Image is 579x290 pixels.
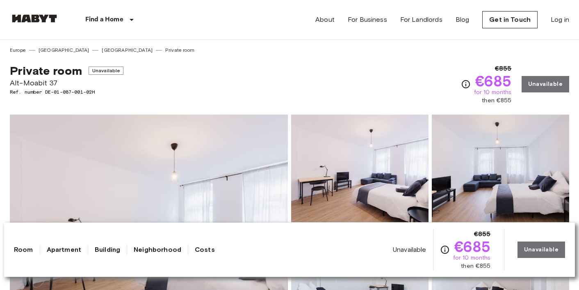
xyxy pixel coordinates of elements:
a: Room [14,245,33,255]
span: €855 [495,64,512,74]
a: Europe [10,46,26,54]
a: Private room [165,46,194,54]
span: Ref. number DE-01-087-001-02H [10,88,123,96]
a: For Landlords [400,15,442,25]
a: Building [95,245,120,255]
span: Private room [10,64,82,78]
img: Picture of unit DE-01-087-001-02H [291,115,429,222]
span: Unavailable [89,67,124,75]
span: for 10 months [453,254,491,262]
img: Habyt [10,14,59,23]
span: then €855 [482,97,511,105]
span: for 10 months [474,88,512,97]
span: then €855 [461,262,490,270]
a: [GEOGRAPHIC_DATA] [39,46,89,54]
a: Blog [456,15,470,25]
a: For Business [348,15,387,25]
p: Find a Home [85,15,123,25]
span: €685 [475,74,512,88]
svg: Check cost overview for full price breakdown. Please note that discounts apply to new joiners onl... [440,245,450,255]
span: €855 [474,229,491,239]
span: Alt-Moabit 37 [10,78,123,88]
a: [GEOGRAPHIC_DATA] [102,46,153,54]
a: Log in [551,15,569,25]
img: Picture of unit DE-01-087-001-02H [432,115,569,222]
span: Unavailable [393,245,426,254]
svg: Check cost overview for full price breakdown. Please note that discounts apply to new joiners onl... [461,79,471,89]
a: Costs [195,245,215,255]
a: Get in Touch [482,11,538,28]
a: About [315,15,335,25]
a: Neighborhood [134,245,181,255]
a: Apartment [47,245,81,255]
span: €685 [454,239,491,254]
